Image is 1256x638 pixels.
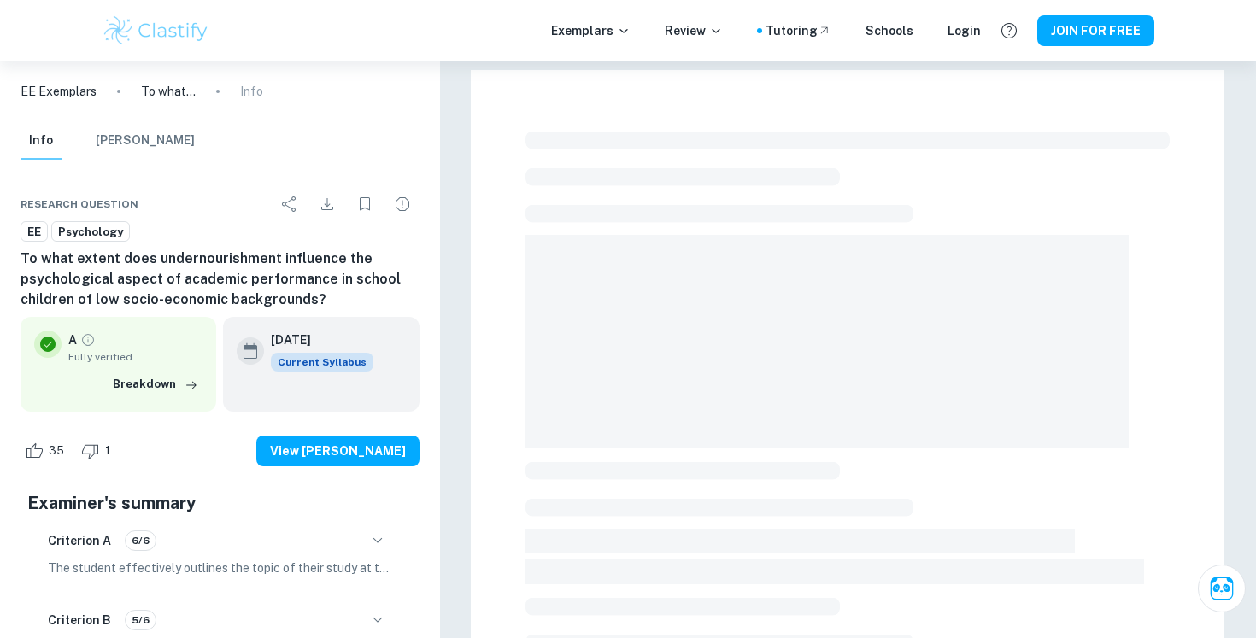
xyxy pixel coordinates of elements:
button: View [PERSON_NAME] [256,436,420,466]
button: [PERSON_NAME] [96,122,195,160]
a: Schools [866,21,913,40]
span: Psychology [52,224,129,241]
p: Review [665,21,723,40]
div: Share [273,187,307,221]
a: Grade fully verified [80,332,96,348]
a: Login [948,21,981,40]
div: This exemplar is based on the current syllabus. Feel free to refer to it for inspiration/ideas wh... [271,353,373,372]
button: Breakdown [109,372,202,397]
p: A [68,331,77,349]
div: Like [21,437,73,465]
span: 1 [96,442,120,459]
div: Report issue [385,187,420,221]
a: EE Exemplars [21,82,97,101]
h6: Criterion B [48,611,111,629]
span: Research question [21,196,138,212]
button: Info [21,122,62,160]
span: 6/6 [126,533,156,548]
h6: Criterion A [48,531,111,550]
span: Fully verified [68,349,202,365]
span: Current Syllabus [271,353,373,372]
button: Ask Clai [1198,565,1246,612]
p: The student effectively outlines the topic of their study at the beginning of the essay, clearly ... [48,559,392,577]
p: Exemplars [551,21,631,40]
div: Bookmark [348,187,382,221]
img: Clastify logo [102,14,210,48]
p: Info [240,82,263,101]
a: Tutoring [766,21,831,40]
span: 5/6 [126,612,156,628]
a: Psychology [51,221,130,243]
button: Help and Feedback [995,16,1024,45]
p: To what extent does undernourishment influence the psychological aspect of academic performance i... [141,82,196,101]
h5: Examiner's summary [27,490,413,516]
button: JOIN FOR FREE [1037,15,1154,46]
span: 35 [39,442,73,459]
span: EE [21,224,47,241]
div: Download [310,187,344,221]
h6: [DATE] [271,331,360,349]
a: EE [21,221,48,243]
div: Dislike [77,437,120,465]
h6: To what extent does undernourishment influence the psychological aspect of academic performance i... [21,249,420,310]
